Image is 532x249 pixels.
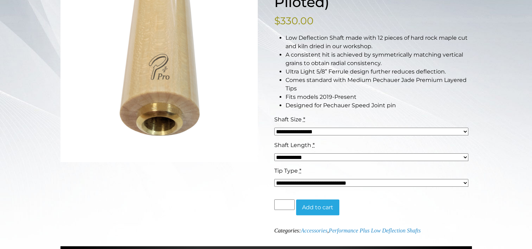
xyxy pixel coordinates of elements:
span: Shaft Size [274,116,302,123]
abbr: required [313,142,315,148]
input: Product quantity [274,199,295,210]
span: Shaft Length [274,142,311,148]
li: Fits models 2019-Present [286,93,472,101]
a: Accessories [301,228,327,234]
span: $ [274,15,280,27]
span: Categories: , [274,228,421,234]
abbr: required [303,116,305,123]
li: Comes standard with Medium Pechauer Jade Premium Layered Tips [286,76,472,93]
li: A consistent hit is achieved by symmetrically matching vertical grains to obtain radial consistency. [286,51,472,68]
li: Designed for Pechauer Speed Joint pin [286,101,472,110]
a: Performance Plus Low Deflection Shafts [329,228,421,234]
span: Tip Type [274,167,298,174]
bdi: 330.00 [274,15,314,27]
li: Low Deflection Shaft made with 12 pieces of hard rock maple cut and kiln dried in our workshop. [286,34,472,51]
li: Ultra Light 5/8” Ferrule design further reduces deflection. [286,68,472,76]
abbr: required [299,167,301,174]
button: Add to cart [296,199,339,216]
